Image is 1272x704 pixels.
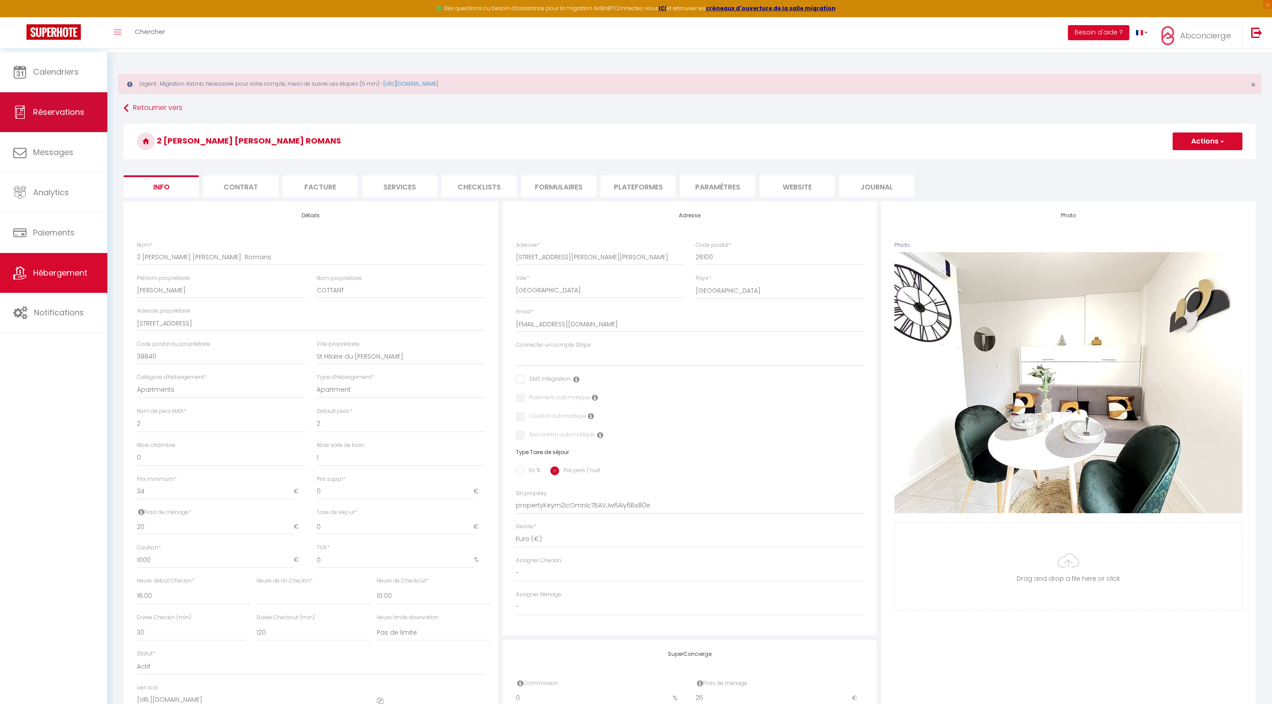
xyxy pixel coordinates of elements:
[137,241,152,250] label: Nom
[894,212,1242,219] h4: Photo
[137,577,194,585] label: Heure début Checkin
[137,684,158,692] label: Lien Ical
[601,175,676,197] li: Plateformes
[1251,27,1262,38] img: logout
[516,212,864,219] h4: Adresse
[894,241,910,250] label: Photo
[473,519,485,535] span: €
[124,124,1256,159] h3: 2 [PERSON_NAME] [PERSON_NAME] Romans
[377,613,439,622] label: Heure limite réservation
[137,373,207,382] label: Catégorie d'hébergement
[839,175,914,197] li: Journal
[696,274,711,283] label: Pays
[118,74,1261,94] div: Urgent : Migration Airbnb nécessaire pour votre compte, merci de suivre ces étapes (5 min) -
[26,24,81,40] img: Super Booking
[516,308,533,316] label: Email
[1161,25,1174,46] img: ...
[135,27,165,36] span: Chercher
[680,175,755,197] li: Paramètres
[516,449,864,455] h6: Type Taxe de séjour
[521,175,596,197] li: Formulaires
[317,475,345,484] label: Prix suppl
[33,66,79,77] span: Calendriers
[138,508,144,515] i: Frais de ménage
[696,679,747,688] label: Frais de ménage
[1068,25,1129,40] button: Besoin d'aide ?
[137,613,191,622] label: Durée Checkin (min)
[7,4,34,30] button: Ouvrir le widget de chat LiveChat
[525,412,587,422] label: Caution automatique
[516,341,591,349] label: Connecter un compte Stripe
[294,519,305,535] span: €
[33,106,84,117] span: Réservations
[33,187,69,198] span: Analytics
[317,373,374,382] label: Type d'hébergement
[137,274,190,283] label: Prénom propriétaire
[1251,79,1256,90] span: ×
[362,175,437,197] li: Services
[760,175,835,197] li: website
[283,175,358,197] li: Facture
[257,613,315,622] label: Durée Checkout (min)
[516,651,864,657] h4: SuperConcierge
[317,274,362,283] label: Nom propriétaire
[516,679,558,688] label: Commission
[696,241,731,250] label: Code postal
[317,544,329,552] label: TVA
[317,340,360,348] label: Ville propriétaire
[1180,30,1231,41] span: Abconcierge
[124,100,1256,116] a: Retourner vers
[516,241,540,250] label: Adresse
[516,590,561,599] label: Assigner Menage
[1173,132,1242,150] button: Actions
[137,441,175,450] label: Nbre chambre
[137,508,191,517] label: Frais de ménage
[257,577,313,585] label: Heure de fin Checkin
[124,175,199,197] li: Info
[317,407,352,416] label: Default pers.
[516,274,529,283] label: Ville
[473,484,485,500] span: €
[525,466,540,476] label: En %
[137,407,186,416] label: Nom de pers MAX
[137,307,190,315] label: Adresse propriétaire
[33,267,87,278] span: Hébergement
[137,544,161,552] label: Caution
[137,340,210,348] label: Code postal du propriétaire
[442,175,517,197] li: Checklists
[377,577,429,585] label: Heure de Checkout
[1155,17,1242,48] a: ... Abconcierge
[294,552,305,568] span: €
[137,475,177,484] label: Prix minimum
[1251,81,1256,89] button: Close
[317,508,357,517] label: Taxe de séjour
[516,556,561,565] label: Assigner Checkin
[203,175,278,197] li: Contrat
[294,484,305,500] span: €
[706,4,836,12] a: créneaux d'ouverture de la salle migration
[525,394,591,403] label: Paiement automatique
[697,680,703,687] i: Frais de ménage
[474,552,485,568] span: %
[33,227,75,238] span: Paiements
[517,680,523,687] i: Commission
[383,80,438,87] a: [URL][DOMAIN_NAME]
[317,441,364,450] label: Nbre salle de bain
[33,147,73,158] span: Messages
[128,17,172,48] a: Chercher
[659,4,666,12] a: ICI
[137,650,155,658] label: Statut
[516,489,547,498] label: SH propKey
[34,307,84,318] span: Notifications
[559,466,600,476] label: Par pers / nuit
[137,212,485,219] h4: Détails
[516,522,536,531] label: Devise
